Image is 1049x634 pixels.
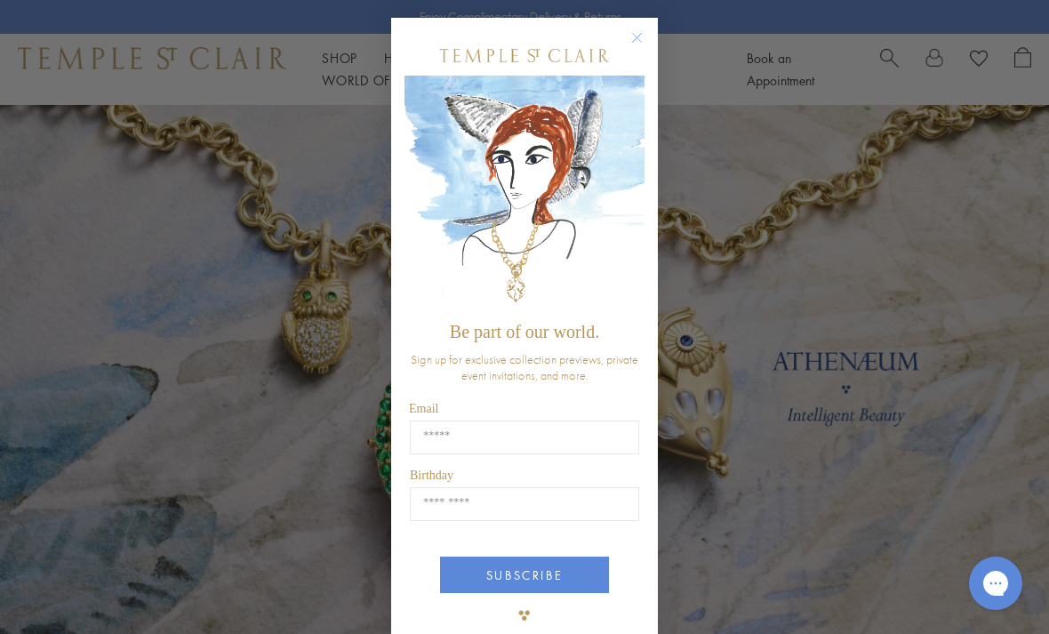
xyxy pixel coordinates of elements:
[960,550,1031,616] iframe: Gorgias live chat messenger
[635,36,657,58] button: Close dialog
[440,49,609,62] img: Temple St. Clair
[404,76,645,313] img: c4a9eb12-d91a-4d4a-8ee0-386386f4f338.jpeg
[411,351,638,383] span: Sign up for exclusive collection previews, private event invitations, and more.
[410,421,639,454] input: Email
[507,598,542,633] img: TSC
[440,557,609,593] button: SUBSCRIBE
[450,322,599,341] span: Be part of our world.
[409,402,438,415] span: Email
[410,469,453,482] span: Birthday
